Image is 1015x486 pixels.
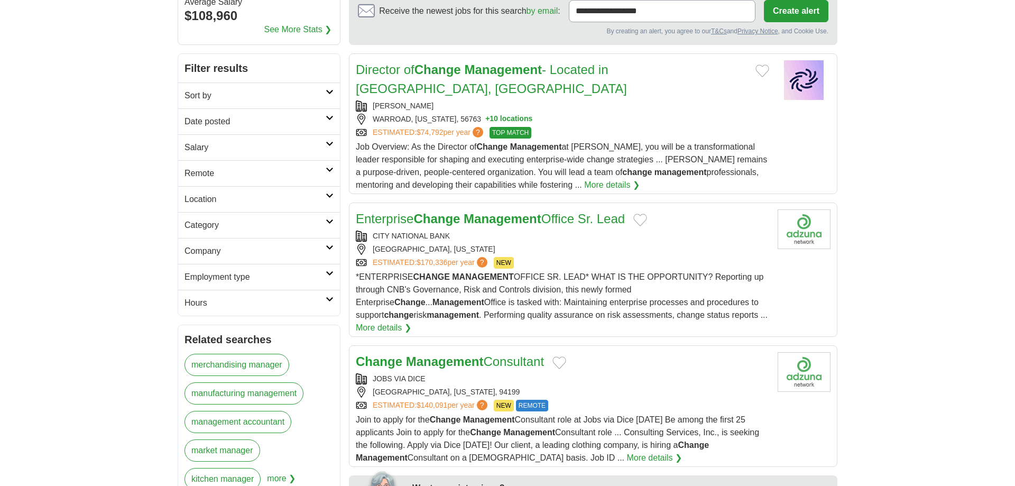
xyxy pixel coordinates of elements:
[184,115,326,128] h2: Date posted
[477,142,508,151] strong: Change
[778,60,831,100] img: Company logo
[485,114,490,125] span: +
[654,168,707,177] strong: management
[477,400,487,410] span: ?
[356,354,544,369] a: Change ManagementConsultant
[417,258,447,267] span: $170,336
[485,114,532,125] button: +10 locations
[356,231,769,242] div: CITY NATIONAL BANK
[510,142,562,151] strong: Management
[356,244,769,255] div: [GEOGRAPHIC_DATA], [US_STATE]
[184,141,326,154] h2: Salary
[356,322,411,334] a: More details ❯
[184,245,326,258] h2: Company
[184,411,291,433] a: management accountant
[356,142,767,189] span: Job Overview: As the Director of at [PERSON_NAME], you will be a transformational leader responsi...
[494,257,514,269] span: NEW
[379,5,560,17] span: Receive the newest jobs for this search :
[584,179,640,191] a: More details ❯
[178,264,340,290] a: Employment type
[452,272,513,281] strong: MANAGEMENT
[178,186,340,212] a: Location
[622,168,652,177] strong: change
[356,415,759,462] span: Join to apply for the Consultant role at Jobs via Dice [DATE] Be among the first 25 applicants Jo...
[503,428,555,437] strong: Management
[184,354,289,376] a: merchandising manager
[413,272,449,281] strong: CHANGE
[464,62,542,77] strong: Management
[737,27,778,35] a: Privacy Notice
[356,453,408,462] strong: Management
[264,23,332,36] a: See More Stats ❯
[755,65,769,77] button: Add to favorite jobs
[778,352,831,392] img: Company logo
[178,54,340,82] h2: Filter results
[394,298,426,307] strong: Change
[527,6,558,15] a: by email
[358,26,828,36] div: By creating an alert, you agree to our and , and Cookie Use.
[477,257,487,268] span: ?
[430,415,461,424] strong: Change
[413,212,460,226] strong: Change
[516,400,548,411] span: REMOTE
[552,356,566,369] button: Add to favorite jobs
[184,219,326,232] h2: Category
[414,62,461,77] strong: Change
[490,127,531,139] span: TOP MATCH
[178,108,340,134] a: Date posted
[711,27,727,35] a: T&Cs
[373,127,485,139] a: ESTIMATED:$74,792per year?
[406,354,484,369] strong: Management
[184,6,334,25] div: $108,960
[184,297,326,309] h2: Hours
[463,415,515,424] strong: Management
[356,387,769,398] div: [GEOGRAPHIC_DATA], [US_STATE], 94199
[184,89,326,102] h2: Sort by
[356,373,769,384] div: JOBS VIA DICE
[184,193,326,206] h2: Location
[356,62,627,96] a: Director ofChange Management- Located in [GEOGRAPHIC_DATA], [GEOGRAPHIC_DATA]
[417,128,444,136] span: $74,792
[178,134,340,160] a: Salary
[373,400,490,411] a: ESTIMATED:$140,091per year?
[184,332,334,347] h2: Related searches
[464,212,541,226] strong: Management
[356,272,768,319] span: *ENTERPRISE OFFICE SR. LEAD* WHAT IS THE OPPORTUNITY? Reporting up through CNB's Governance, Risk...
[356,212,625,226] a: EnterpriseChange ManagementOffice Sr. Lead
[356,354,402,369] strong: Change
[633,214,647,226] button: Add to favorite jobs
[778,209,831,249] img: Company logo
[184,439,260,462] a: market manager
[417,401,447,409] span: $140,091
[178,82,340,108] a: Sort by
[373,257,490,269] a: ESTIMATED:$170,336per year?
[494,400,514,411] span: NEW
[178,212,340,238] a: Category
[626,452,682,464] a: More details ❯
[427,310,479,319] strong: management
[356,114,769,125] div: WARROAD, [US_STATE], 56763
[178,160,340,186] a: Remote
[384,310,413,319] strong: change
[184,271,326,283] h2: Employment type
[178,290,340,316] a: Hours
[678,441,709,450] strong: Change
[473,127,483,137] span: ?
[356,100,769,112] div: [PERSON_NAME]
[184,167,326,180] h2: Remote
[432,298,484,307] strong: Management
[184,382,303,405] a: manufacturing management
[470,428,501,437] strong: Change
[178,238,340,264] a: Company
